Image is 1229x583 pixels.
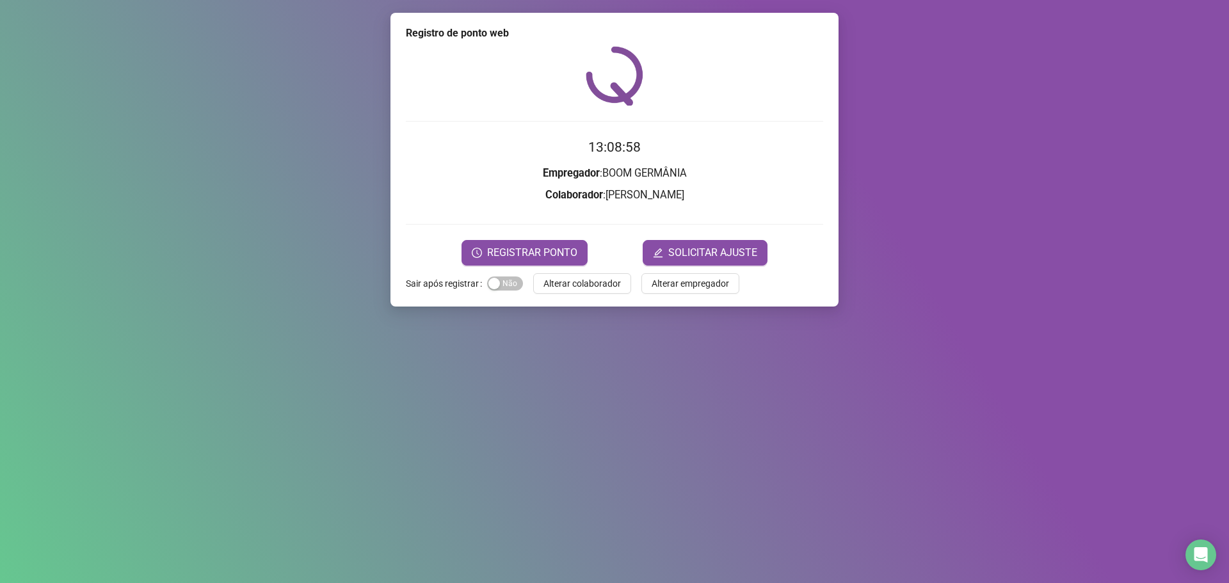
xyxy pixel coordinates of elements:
button: editSOLICITAR AJUSTE [643,240,767,266]
strong: Colaborador [545,189,603,201]
span: SOLICITAR AJUSTE [668,245,757,260]
h3: : BOOM GERMÂNIA [406,165,823,182]
button: Alterar empregador [641,273,739,294]
span: REGISTRAR PONTO [487,245,577,260]
div: Open Intercom Messenger [1185,539,1216,570]
span: edit [653,248,663,258]
span: clock-circle [472,248,482,258]
time: 13:08:58 [588,140,641,155]
span: Alterar colaborador [543,276,621,291]
img: QRPoint [586,46,643,106]
strong: Empregador [543,167,600,179]
button: REGISTRAR PONTO [462,240,588,266]
div: Registro de ponto web [406,26,823,41]
span: Alterar empregador [652,276,729,291]
button: Alterar colaborador [533,273,631,294]
h3: : [PERSON_NAME] [406,187,823,204]
label: Sair após registrar [406,273,487,294]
